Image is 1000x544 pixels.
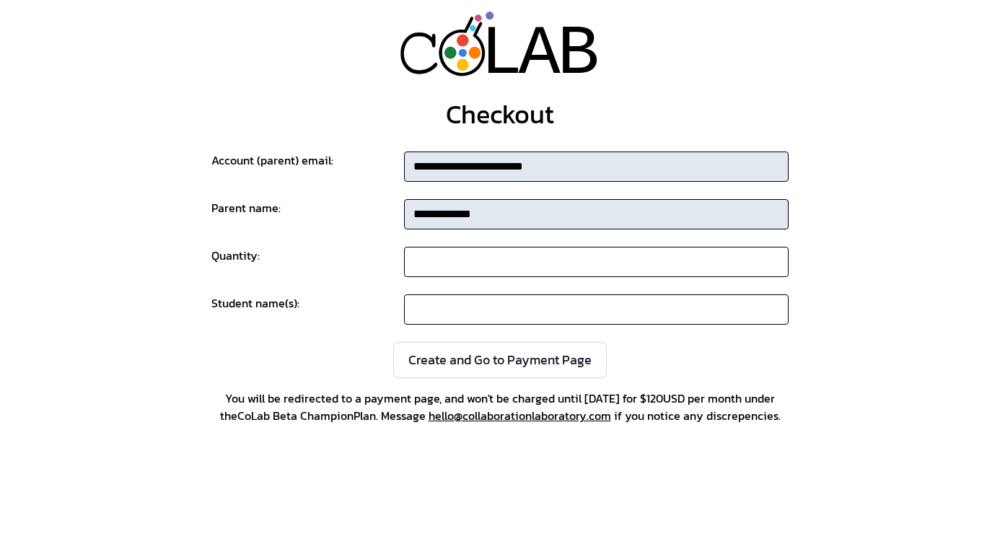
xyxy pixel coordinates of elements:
div: L [481,12,522,97]
div: A [519,12,561,97]
button: Create and Go to Payment Page [393,342,607,378]
div: Account (parent) email: [211,152,404,182]
a: hello@​collaboration​laboratory​.com [429,407,611,424]
a: LAB [365,12,634,76]
div: Student name(s): [211,294,404,325]
div: Quantity: [211,247,404,277]
span: You will be redirected to a payment page, and won't be charged until [DATE] for $ 120 USD per mon... [211,390,789,424]
div: B [558,12,600,97]
div: Parent name: [211,199,404,229]
div: Checkout [446,100,554,128]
